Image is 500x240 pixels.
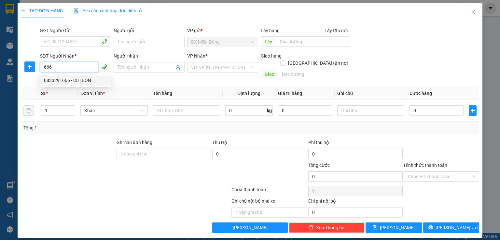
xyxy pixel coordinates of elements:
span: Lấy [261,36,276,47]
div: Ghi chú nội bộ nhà xe [231,197,307,207]
span: phone [102,39,107,44]
button: delete [23,105,34,116]
span: kg [266,105,273,116]
span: [PERSON_NAME] và In [436,224,481,231]
input: 0 [278,105,332,116]
div: 0833291666 - CHỊ BỐN [44,77,107,84]
span: environment [3,44,8,48]
li: VP VP M’ĐrăK [45,35,87,42]
span: Định lượng [237,91,260,96]
input: Dọc đường [276,36,350,47]
input: Ghi Chú [337,105,404,116]
button: Close [464,3,482,21]
span: delete [309,225,313,230]
div: SĐT Người Gửi [40,27,111,34]
div: 0833291666 - CHỊ BỐN [40,75,111,86]
span: Thu Hộ [212,140,227,145]
span: Giao hàng [261,53,282,59]
div: Người gửi [114,27,185,34]
span: Giao [261,69,278,79]
li: Nhà xe [PERSON_NAME] [3,3,94,28]
span: [PERSON_NAME] [233,224,268,231]
span: plus [469,108,476,113]
span: plus [25,64,35,69]
input: VD: Bàn, Ghế [153,105,220,116]
span: printer [428,225,433,230]
span: user-add [175,65,181,70]
input: Ghi chú đơn hàng [117,149,211,159]
input: Nhập ghi chú [231,207,307,218]
div: SĐT Người Nhận [40,52,111,60]
button: plus [469,105,477,116]
span: Lấy hàng [261,28,280,33]
span: TẠO ĐƠN HÀNG [21,8,63,13]
span: Giá trị hàng [278,91,302,96]
span: Yêu cầu xuất hóa đơn điện tử [74,8,142,13]
span: [GEOGRAPHIC_DATA] tận nơi [285,60,350,67]
span: SL [41,91,46,96]
div: Người nhận [114,52,185,60]
button: plus [24,61,35,72]
span: [PERSON_NAME] [380,224,415,231]
button: save[PERSON_NAME] [366,222,422,233]
span: Lấy tận nơi [322,27,350,34]
b: Ki-ót C02, Dãy 7, BX Miền Đông, 292 Đinh Bộ Lĩnh, [GEOGRAPHIC_DATA] [3,43,44,77]
img: icon [74,8,79,14]
span: plus [21,8,25,13]
label: Hình thức thanh toán [404,163,447,168]
span: BX Miền Đông [191,37,254,47]
button: printer[PERSON_NAME] và In [423,222,479,233]
span: Khác [84,106,144,115]
div: Phí thu hộ [308,139,403,149]
span: Tổng cước [308,163,330,168]
span: environment [45,44,49,48]
span: save [373,225,377,230]
span: Tên hàng [153,91,172,96]
div: Tổng: 1 [23,124,193,131]
input: Dọc đường [278,69,350,79]
span: VP Nhận [187,53,205,59]
b: Thôn 3, Xã [GEOGRAPHIC_DATA], [GEOGRAPHIC_DATA] [45,43,85,77]
div: Chưa thanh toán [231,186,307,197]
button: deleteXóa Thông tin [289,222,364,233]
span: close [471,9,476,15]
li: VP BX Miền Đông [3,35,45,42]
span: Xóa Thông tin [316,224,344,231]
label: Ghi chú đơn hàng [117,140,152,145]
th: Ghi chú [335,87,407,100]
span: Cước hàng [410,91,432,96]
div: Chi phí nội bộ [308,197,403,207]
img: logo.jpg [3,3,26,26]
div: VP gửi [187,27,258,34]
button: [PERSON_NAME] [212,222,287,233]
span: Đơn vị tính [80,91,105,96]
span: phone [102,64,107,69]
